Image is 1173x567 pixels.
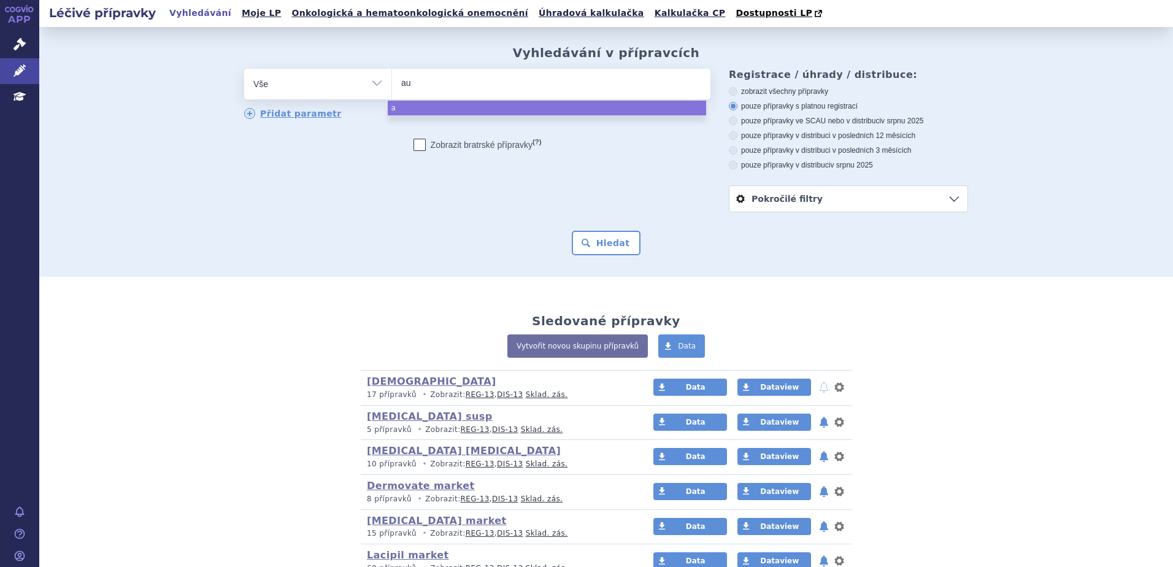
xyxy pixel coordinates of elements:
a: Data [653,379,727,396]
a: Lacipil market [367,549,449,561]
span: Data [686,522,706,531]
i: • [419,390,430,400]
a: Kalkulačka CP [651,5,729,21]
button: Hledat [572,231,641,255]
span: 5 přípravků [367,425,412,434]
p: Zobrazit: , [367,390,630,400]
li: a [388,101,706,115]
a: Dostupnosti LP [732,5,828,22]
button: nastavení [833,415,845,430]
a: Přidat parametr [244,108,342,119]
a: DIS-13 [497,460,523,468]
i: • [414,425,425,435]
label: pouze přípravky v distribuci [729,160,968,170]
span: v srpnu 2025 [830,161,872,169]
span: v srpnu 2025 [881,117,923,125]
a: REG-13 [461,495,490,503]
span: 10 přípravků [367,460,417,468]
button: nastavení [833,449,845,464]
i: • [419,528,430,539]
span: Data [686,487,706,496]
a: Onkologická a hematoonkologická onemocnění [288,5,532,21]
a: Dataview [737,483,811,500]
a: DIS-13 [492,425,518,434]
a: REG-13 [461,425,490,434]
span: Dataview [760,487,799,496]
a: REG-13 [466,529,494,538]
span: Data [686,383,706,391]
span: Dostupnosti LP [736,8,812,18]
span: Dataview [760,452,799,461]
a: Data [653,518,727,535]
span: Data [686,557,706,565]
a: Data [653,414,727,431]
i: • [419,459,430,469]
a: Sklad. zás. [526,390,568,399]
button: nastavení [833,380,845,395]
label: Zobrazit bratrské přípravky [413,139,542,151]
a: Sklad. zás. [521,495,563,503]
button: notifikace [818,415,830,430]
a: Dataview [737,448,811,465]
h3: Registrace / úhrady / distribuce: [729,69,968,80]
a: [MEDICAL_DATA] market [367,515,507,526]
label: pouze přípravky v distribuci v posledních 12 měsících [729,131,968,141]
button: nastavení [833,519,845,534]
p: Zobrazit: , [367,459,630,469]
label: pouze přípravky s platnou registrací [729,101,968,111]
p: Zobrazit: , [367,494,630,504]
span: Dataview [760,557,799,565]
button: nastavení [833,484,845,499]
a: Dataview [737,518,811,535]
a: Dermovate market [367,480,474,492]
a: Vyhledávání [166,5,235,21]
p: Zobrazit: , [367,425,630,435]
a: Vytvořit novou skupinu přípravků [507,334,648,358]
button: notifikace [818,484,830,499]
span: 8 přípravků [367,495,412,503]
button: notifikace [818,380,830,395]
button: notifikace [818,449,830,464]
h2: Sledované přípravky [532,314,680,328]
a: REG-13 [466,460,494,468]
span: Data [678,342,696,350]
i: • [414,494,425,504]
span: Data [686,418,706,426]
button: notifikace [818,519,830,534]
a: Sklad. zás. [526,529,568,538]
a: Úhradová kalkulačka [535,5,648,21]
p: Zobrazit: , [367,528,630,539]
label: zobrazit všechny přípravky [729,87,968,96]
a: DIS-13 [497,390,523,399]
span: Dataview [760,383,799,391]
a: DIS-13 [492,495,518,503]
h2: Léčivé přípravky [39,4,166,21]
h2: Vyhledávání v přípravcích [513,45,700,60]
a: DIS-13 [497,529,523,538]
a: Data [653,483,727,500]
span: Data [686,452,706,461]
a: Dataview [737,379,811,396]
a: Dataview [737,414,811,431]
span: Dataview [760,418,799,426]
a: Sklad. zás. [521,425,563,434]
span: 15 přípravků [367,529,417,538]
a: [MEDICAL_DATA] susp [367,411,493,422]
span: Dataview [760,522,799,531]
a: Data [658,334,705,358]
a: [DEMOGRAPHIC_DATA] [367,376,496,387]
a: REG-13 [466,390,494,399]
a: Sklad. zás. [526,460,568,468]
span: 17 přípravků [367,390,417,399]
abbr: (?) [533,138,541,146]
a: [MEDICAL_DATA] [MEDICAL_DATA] [367,445,561,457]
label: pouze přípravky v distribuci v posledních 3 měsících [729,145,968,155]
a: Data [653,448,727,465]
label: pouze přípravky ve SCAU nebo v distribuci [729,116,968,126]
a: Moje LP [238,5,285,21]
a: Pokročilé filtry [729,186,967,212]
